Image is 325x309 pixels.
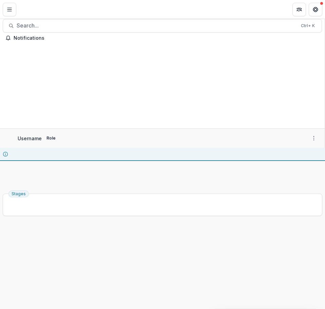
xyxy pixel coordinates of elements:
p: Username [18,135,42,142]
div: Ctrl + K [300,22,316,30]
button: Notifications [3,33,322,43]
span: Notifications [14,35,319,41]
p: Role [44,135,58,141]
button: More [310,134,318,142]
span: Search... [17,22,297,29]
button: Partners [292,3,306,16]
button: Search... [3,19,322,33]
button: Get Help [309,3,322,16]
span: Stages [12,192,26,196]
button: Toggle Menu [3,3,16,16]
